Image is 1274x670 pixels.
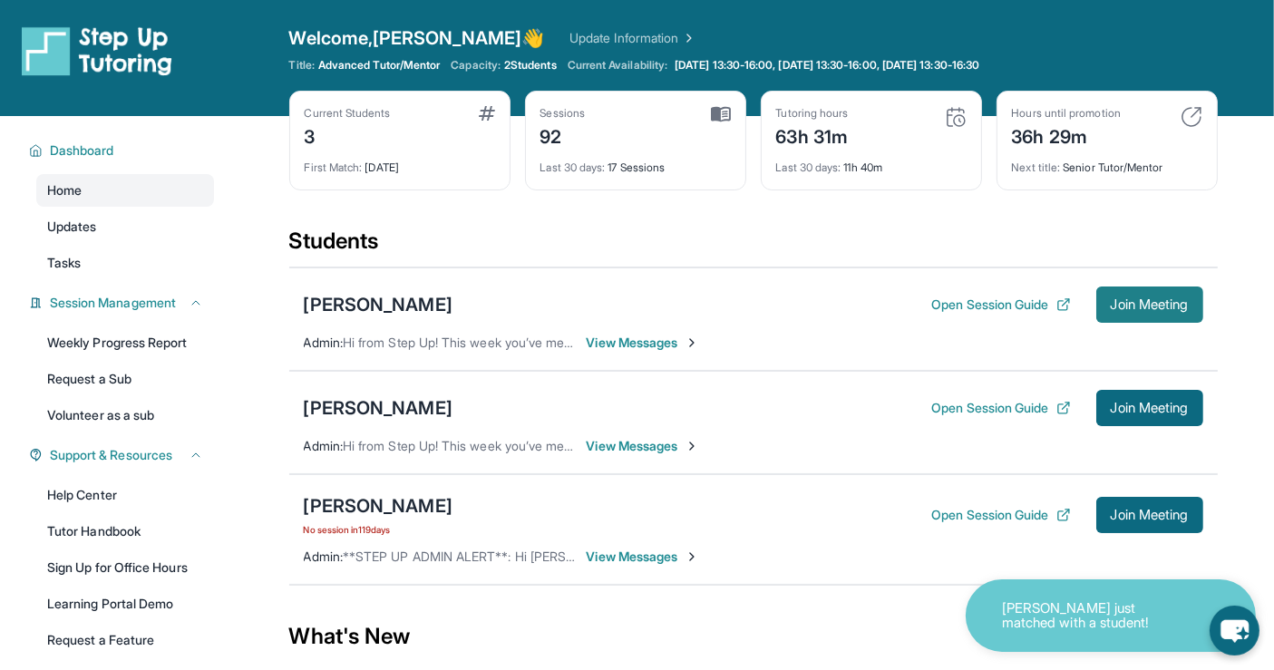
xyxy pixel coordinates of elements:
div: 11h 40m [776,150,967,175]
span: Welcome, [PERSON_NAME] 👋 [289,25,545,51]
div: Current Students [305,106,391,121]
button: Support & Resources [43,446,203,464]
img: Chevron-Right [685,335,699,350]
span: Tasks [47,254,81,272]
div: 3 [305,121,391,150]
img: card [711,106,731,122]
a: Learning Portal Demo [36,587,214,620]
span: First Match : [305,160,363,174]
span: Home [47,181,82,199]
div: Hours until promotion [1012,106,1121,121]
img: Chevron-Right [685,549,699,564]
div: [PERSON_NAME] [304,292,452,317]
button: Dashboard [43,141,203,160]
div: Tutoring hours [776,106,849,121]
span: Dashboard [50,141,114,160]
div: Students [289,227,1218,267]
a: [DATE] 13:30-16:00, [DATE] 13:30-16:00, [DATE] 13:30-16:30 [671,58,983,73]
span: Updates [47,218,97,236]
span: Advanced Tutor/Mentor [318,58,440,73]
span: Admin : [304,335,343,350]
div: 63h 31m [776,121,849,150]
div: Sessions [540,106,586,121]
span: Hi from Step Up! This week you’ve met for 44 minutes and this month you’ve met for 6 hours. Happy... [343,335,974,350]
span: Join Meeting [1111,510,1189,520]
span: Current Availability: [568,58,667,73]
div: 17 Sessions [540,150,731,175]
span: View Messages [587,548,700,566]
span: View Messages [587,334,700,352]
div: [PERSON_NAME] [304,395,452,421]
img: logo [22,25,172,76]
span: Join Meeting [1111,403,1189,413]
span: 2 Students [504,58,557,73]
span: Next title : [1012,160,1061,174]
img: card [1181,106,1202,128]
span: Title: [289,58,315,73]
a: Updates [36,210,214,243]
a: Sign Up for Office Hours [36,551,214,584]
div: [PERSON_NAME] [304,493,452,519]
span: Last 30 days : [776,160,841,174]
img: card [479,106,495,121]
a: Volunteer as a sub [36,399,214,432]
div: [DATE] [305,150,495,175]
img: Chevron-Right [685,439,699,453]
button: Open Session Guide [931,399,1070,417]
span: Admin : [304,549,343,564]
span: Support & Resources [50,446,172,464]
button: Join Meeting [1096,390,1203,426]
img: card [945,106,967,128]
span: Session Management [50,294,176,312]
a: Request a Feature [36,624,214,656]
span: View Messages [587,437,700,455]
a: Tasks [36,247,214,279]
button: Open Session Guide [931,506,1070,524]
span: No session in 119 days [304,522,452,537]
button: Join Meeting [1096,286,1203,323]
span: Last 30 days : [540,160,606,174]
button: Join Meeting [1096,497,1203,533]
img: Chevron Right [678,29,696,47]
span: Capacity: [451,58,501,73]
a: Update Information [569,29,696,47]
a: Home [36,174,214,207]
a: Request a Sub [36,363,214,395]
p: [PERSON_NAME] just matched with a student! [1002,601,1183,631]
span: Admin : [304,438,343,453]
button: chat-button [1210,606,1259,655]
span: [DATE] 13:30-16:00, [DATE] 13:30-16:00, [DATE] 13:30-16:30 [675,58,979,73]
a: Help Center [36,479,214,511]
button: Session Management [43,294,203,312]
span: Hi from Step Up! This week you’ve met for 34 minutes and this month you’ve met for 7 hours. Happy... [343,438,972,453]
div: 92 [540,121,586,150]
span: Join Meeting [1111,299,1189,310]
div: 36h 29m [1012,121,1121,150]
div: Senior Tutor/Mentor [1012,150,1202,175]
a: Weekly Progress Report [36,326,214,359]
a: Tutor Handbook [36,515,214,548]
button: Open Session Guide [931,296,1070,314]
